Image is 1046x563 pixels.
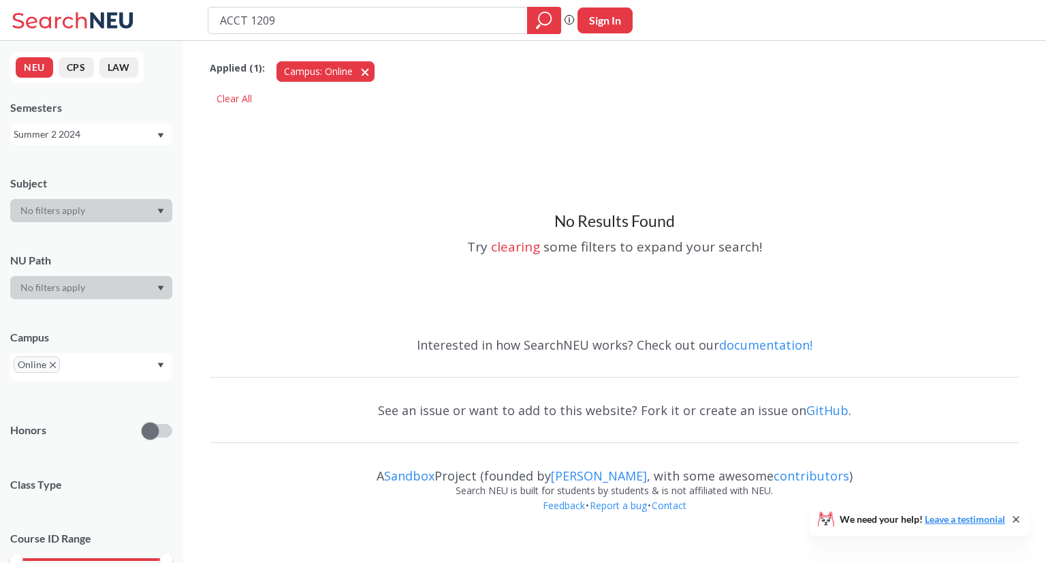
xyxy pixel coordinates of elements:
svg: Dropdown arrow [157,363,164,368]
a: documentation! [719,337,812,353]
div: • • [210,498,1019,534]
div: clearing [488,238,543,256]
svg: X to remove pill [50,362,56,368]
span: OnlineX to remove pill [14,356,60,373]
div: Semesters [10,100,172,115]
p: Course ID Range [10,531,172,547]
button: LAW [99,57,138,78]
div: Subject [10,176,172,191]
button: Sign In [577,7,633,33]
h3: No Results Found [210,211,1019,232]
span: Class Type [10,477,172,492]
svg: Dropdown arrow [157,286,164,291]
div: Dropdown arrow [10,276,172,299]
div: Summer 2 2024Dropdown arrow [10,123,172,145]
div: Clear All [210,89,259,109]
div: magnifying glass [527,7,561,34]
svg: Dropdown arrow [157,133,164,138]
input: Class, professor, course number, "phrase" [219,9,518,32]
a: Report a bug [589,499,648,512]
div: See an issue or want to add to this website? Fork it or create an issue on . [210,391,1019,430]
a: [PERSON_NAME] [551,468,647,484]
p: Honors [10,423,46,438]
div: Summer 2 2024 [14,127,156,142]
div: Dropdown arrow [10,199,172,222]
a: Leave a testimonial [925,513,1005,525]
a: contributors [774,468,849,484]
span: We need your help! [840,515,1005,524]
div: Campus [10,330,172,345]
a: Contact [651,499,687,512]
a: Sandbox [384,468,434,484]
button: NEU [16,57,53,78]
div: Search NEU is built for students by students & is not affiliated with NEU. [210,483,1019,498]
div: Try some filters to expand your search! [210,232,1019,257]
span: Campus: Online [284,65,353,78]
a: GitHub [806,402,849,419]
div: OnlineX to remove pillDropdown arrow [10,353,172,381]
div: NU Path [10,253,172,268]
svg: magnifying glass [536,11,552,30]
button: CPS [59,57,94,78]
button: Campus: Online [276,61,375,82]
a: Feedback [542,499,586,512]
span: Applied ( 1 ): [210,61,265,76]
div: A Project (founded by , with some awesome ) [210,456,1019,483]
svg: Dropdown arrow [157,209,164,214]
div: Interested in how SearchNEU works? Check out our [210,325,1019,365]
